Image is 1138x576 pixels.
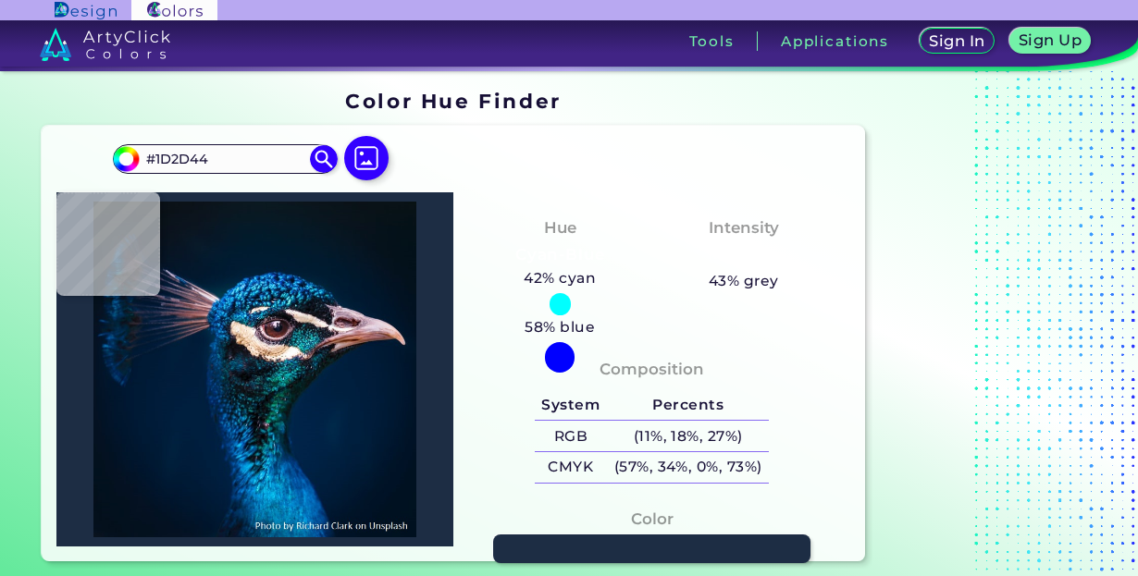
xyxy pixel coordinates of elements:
[517,266,603,290] h5: 42% cyan
[66,202,444,537] img: img_pavlin.jpg
[1019,32,1082,47] h5: Sign Up
[709,214,779,241] h4: Intensity
[518,315,602,339] h5: 58% blue
[55,2,117,19] img: ArtyClick Design logo
[535,452,607,483] h5: CMYK
[139,146,311,171] input: type color..
[920,28,996,54] a: Sign In
[781,34,889,48] h3: Applications
[607,452,769,483] h5: (57%, 34%, 0%, 73%)
[607,390,769,421] h5: Percents
[607,421,769,451] h5: (11%, 18%, 27%)
[344,136,389,180] img: icon picture
[631,506,674,533] h4: Color
[600,356,704,383] h4: Composition
[40,28,170,61] img: logo_artyclick_colors_white.svg
[345,87,561,115] h1: Color Hue Finder
[535,421,607,451] h5: RGB
[535,390,607,421] h5: System
[929,33,985,48] h5: Sign In
[709,269,779,293] h5: 43% grey
[689,34,735,48] h3: Tools
[700,244,787,266] h3: Medium
[310,145,338,173] img: icon search
[544,214,576,241] h4: Hue
[508,244,612,266] h3: Cyan-Blue
[1009,28,1091,54] a: Sign Up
